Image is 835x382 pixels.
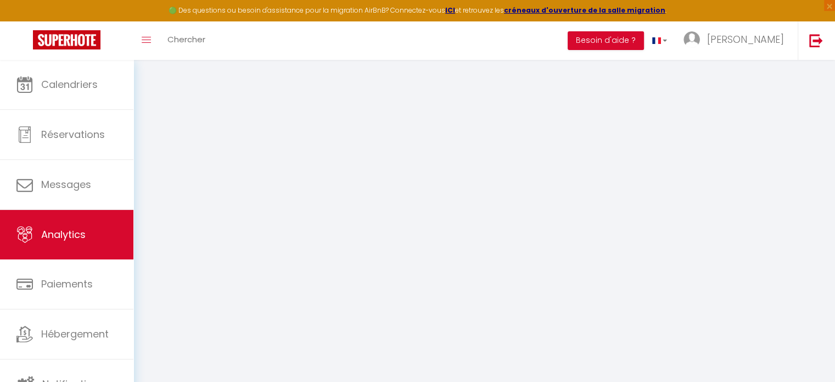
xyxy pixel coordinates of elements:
span: Messages [41,178,91,191]
a: ICI [445,5,455,15]
button: Ouvrir le widget de chat LiveChat [9,4,42,37]
button: Besoin d'aide ? [568,31,644,50]
a: ... [PERSON_NAME] [675,21,798,60]
img: ... [683,31,700,48]
span: Hébergement [41,327,109,341]
span: [PERSON_NAME] [707,32,784,46]
span: Calendriers [41,77,98,91]
span: Chercher [167,34,205,45]
span: Réservations [41,128,105,141]
a: Chercher [159,21,214,60]
span: Paiements [41,277,93,291]
a: créneaux d'ouverture de la salle migration [504,5,665,15]
span: Analytics [41,228,86,241]
img: logout [809,34,823,47]
img: Super Booking [33,30,100,49]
